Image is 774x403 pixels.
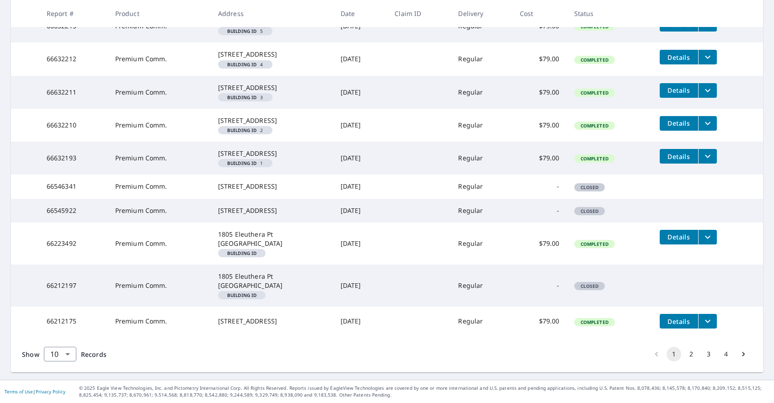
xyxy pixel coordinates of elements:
td: Premium Comm. [108,109,211,142]
td: Regular [451,199,512,223]
td: [DATE] [333,223,388,265]
td: Regular [451,76,512,109]
div: [STREET_ADDRESS] [218,317,326,326]
div: [STREET_ADDRESS] [218,50,326,59]
button: Go to page 4 [719,347,733,361]
td: $79.00 [512,142,567,175]
span: Completed [575,241,614,247]
div: Show 10 records [44,347,76,361]
button: detailsBtn-66212175 [660,314,698,329]
p: | [5,389,65,394]
span: Details [665,233,693,241]
span: Closed [575,208,604,214]
span: Closed [575,283,604,289]
td: Premium Comm. [108,76,211,109]
button: filesDropdownBtn-66212175 [698,314,717,329]
div: [STREET_ADDRESS] [218,206,326,215]
td: Regular [451,223,512,265]
span: 1 [222,161,269,165]
span: 3 [222,95,269,100]
button: filesDropdownBtn-66632211 [698,83,717,98]
div: 1805 Eleuthera Pt [GEOGRAPHIC_DATA] [218,272,326,290]
button: filesDropdownBtn-66632193 [698,149,717,164]
span: Details [665,152,693,161]
td: $79.00 [512,42,567,75]
button: detailsBtn-66632193 [660,149,698,164]
a: Privacy Policy [36,388,65,395]
td: $79.00 [512,307,567,336]
div: 10 [44,341,76,367]
em: Building ID [227,128,257,133]
a: Terms of Use [5,388,33,395]
td: [DATE] [333,307,388,336]
td: 66632211 [39,76,108,109]
td: Regular [451,42,512,75]
button: page 1 [667,347,681,361]
span: Show [22,350,39,359]
div: [STREET_ADDRESS] [218,83,326,92]
td: 66212175 [39,307,108,336]
td: Premium Comm. [108,42,211,75]
button: filesDropdownBtn-66223492 [698,230,717,244]
td: [DATE] [333,199,388,223]
span: Completed [575,155,614,162]
td: Premium Comm. [108,142,211,175]
em: Building ID [227,62,257,67]
span: Details [665,86,693,95]
td: [DATE] [333,109,388,142]
span: Details [665,119,693,127]
td: [DATE] [333,265,388,307]
span: Closed [575,184,604,191]
span: Completed [575,57,614,63]
td: [DATE] [333,42,388,75]
td: - [512,199,567,223]
td: - [512,265,567,307]
div: [STREET_ADDRESS] [218,116,326,125]
span: Records [81,350,107,359]
em: Building ID [227,293,257,297]
td: 66632210 [39,109,108,142]
em: Building ID [227,161,257,165]
td: [DATE] [333,142,388,175]
span: Completed [575,122,614,129]
td: Premium Comm. [108,175,211,198]
span: Completed [575,90,614,96]
td: $79.00 [512,76,567,109]
button: Go to page 2 [684,347,699,361]
button: filesDropdownBtn-66632210 [698,116,717,131]
nav: pagination navigation [648,347,752,361]
td: Regular [451,265,512,307]
td: Regular [451,109,512,142]
td: [DATE] [333,76,388,109]
em: Building ID [227,95,257,100]
button: detailsBtn-66632212 [660,50,698,64]
td: 66546341 [39,175,108,198]
td: Premium Comm. [108,199,211,223]
td: 66632193 [39,142,108,175]
span: Details [665,317,693,326]
span: Details [665,53,693,62]
button: filesDropdownBtn-66632212 [698,50,717,64]
td: 66632212 [39,42,108,75]
button: Go to next page [736,347,751,361]
div: 1805 Eleuthera Pt [GEOGRAPHIC_DATA] [218,230,326,248]
span: Completed [575,319,614,325]
em: Building ID [227,251,257,255]
button: detailsBtn-66632211 [660,83,698,98]
button: Go to page 3 [701,347,716,361]
td: Regular [451,142,512,175]
td: 66545922 [39,199,108,223]
button: detailsBtn-66632210 [660,116,698,131]
td: Regular [451,175,512,198]
td: 66223492 [39,223,108,265]
p: © 2025 Eagle View Technologies, Inc. and Pictometry International Corp. All Rights Reserved. Repo... [79,385,769,398]
td: Premium Comm. [108,307,211,336]
div: [STREET_ADDRESS] [218,182,326,191]
td: 66212197 [39,265,108,307]
td: [DATE] [333,175,388,198]
td: Premium Comm. [108,223,211,265]
span: 4 [222,62,269,67]
em: Building ID [227,29,257,33]
button: detailsBtn-66223492 [660,230,698,244]
div: [STREET_ADDRESS] [218,149,326,158]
